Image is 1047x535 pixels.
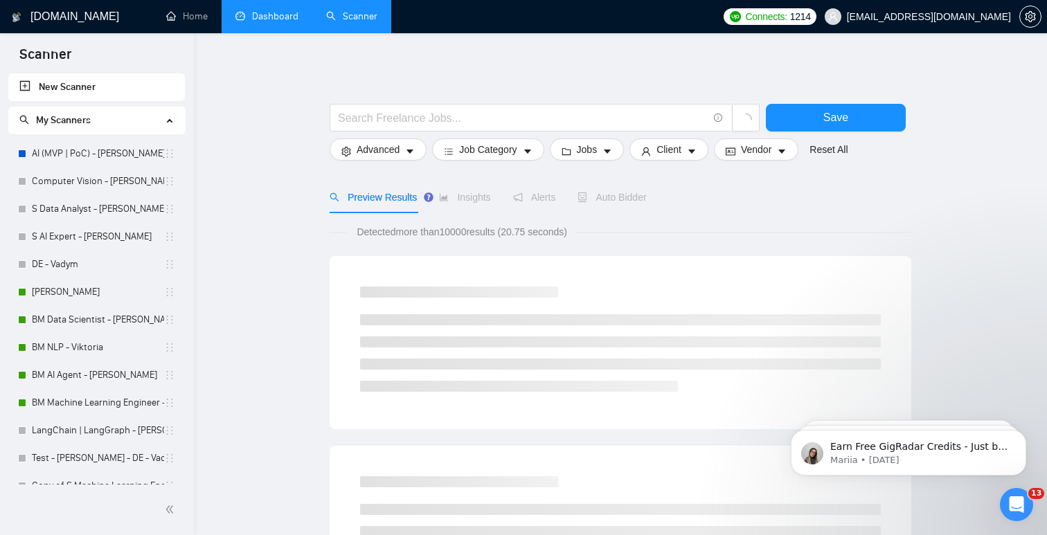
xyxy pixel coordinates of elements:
span: bars [444,146,454,156]
div: Tooltip anchor [422,191,435,203]
span: caret-down [523,146,533,156]
span: holder [164,342,175,353]
a: Computer Vision - [PERSON_NAME] [32,167,164,195]
a: S Data Analyst - [PERSON_NAME] [32,195,164,223]
span: idcard [726,146,735,156]
li: BM NLP - Viktoria [8,334,185,361]
a: New Scanner [19,73,174,101]
li: LangChain | LangGraph - Borys [8,417,185,444]
span: caret-down [687,146,697,156]
a: BM Data Scientist - [PERSON_NAME] [32,306,164,334]
span: holder [164,259,175,270]
span: user [641,146,651,156]
a: DE - Vadym [32,251,164,278]
span: holder [164,287,175,298]
a: Reset All [809,142,848,157]
span: double-left [165,502,179,516]
button: Save [766,104,906,132]
li: BM DE - Petro [8,278,185,306]
li: Computer Vision - Vlad [8,167,185,195]
span: My Scanners [36,114,91,126]
button: folderJobscaret-down [550,138,625,161]
img: logo [12,6,21,28]
a: setting [1019,11,1041,22]
span: Vendor [741,142,771,157]
button: settingAdvancedcaret-down [330,138,427,161]
li: AI (MVP | PoC) - Vitaliy [8,140,185,167]
iframe: Intercom notifications message [770,401,1047,498]
a: AI (MVP | PoC) - [PERSON_NAME] [32,140,164,167]
li: BM Data Scientist - Viktoria [8,306,185,334]
span: info-circle [714,114,723,123]
li: New Scanner [8,73,185,101]
span: holder [164,203,175,215]
li: BM Machine Learning Engineer - Bohdan [8,389,185,417]
span: area-chart [439,192,449,202]
span: Auto Bidder [578,192,646,203]
li: DE - Vadym [8,251,185,278]
span: folder [562,146,571,156]
button: userClientcaret-down [629,138,708,161]
span: holder [164,370,175,381]
span: Save [823,109,848,126]
span: holder [164,231,175,242]
span: 1214 [790,9,811,24]
a: Copy of S Machine Learning Engineer - [PERSON_NAME] [32,472,164,500]
span: caret-down [777,146,787,156]
a: BM Machine Learning Engineer - [PERSON_NAME] [32,389,164,417]
a: BM NLP - Viktoria [32,334,164,361]
span: holder [164,314,175,325]
button: setting [1019,6,1041,28]
span: caret-down [405,146,415,156]
button: barsJob Categorycaret-down [432,138,544,161]
span: Job Category [459,142,517,157]
span: holder [164,397,175,408]
input: Search Freelance Jobs... [338,109,708,127]
button: idcardVendorcaret-down [714,138,798,161]
li: S Data Analyst - Vlad [8,195,185,223]
span: Alerts [513,192,556,203]
span: holder [164,453,175,464]
span: Client [656,142,681,157]
span: robot [578,192,587,202]
span: Advanced [357,142,400,157]
span: Detected more than 10000 results (20.75 seconds) [347,224,577,239]
li: Test - Yurii - DE - Vadym [8,444,185,472]
span: holder [164,176,175,187]
span: 13 [1028,488,1044,499]
span: holder [164,425,175,436]
span: setting [341,146,351,156]
span: Preview Results [330,192,417,203]
span: Scanner [8,44,82,73]
span: loading [740,114,752,126]
a: [PERSON_NAME] [32,278,164,306]
img: upwork-logo.png [730,11,741,22]
span: user [828,12,838,21]
span: notification [513,192,523,202]
span: My Scanners [19,114,91,126]
a: homeHome [166,10,208,22]
a: dashboardDashboard [235,10,298,22]
span: caret-down [602,146,612,156]
span: setting [1020,11,1041,22]
a: BM AI Agent - [PERSON_NAME] [32,361,164,389]
span: holder [164,480,175,491]
a: S AI Expert - [PERSON_NAME] [32,223,164,251]
a: LangChain | LangGraph - [PERSON_NAME] [32,417,164,444]
span: Jobs [577,142,598,157]
span: search [19,115,29,125]
span: holder [164,148,175,159]
li: S AI Expert - Vlad [8,223,185,251]
li: BM AI Agent - Viktoria [8,361,185,389]
li: Copy of S Machine Learning Engineer - Bohdan [8,472,185,500]
iframe: Intercom live chat [1000,488,1033,521]
span: search [330,192,339,202]
a: Test - [PERSON_NAME] - DE - Vadym [32,444,164,472]
span: Insights [439,192,490,203]
a: searchScanner [326,10,377,22]
span: Connects: [745,9,787,24]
